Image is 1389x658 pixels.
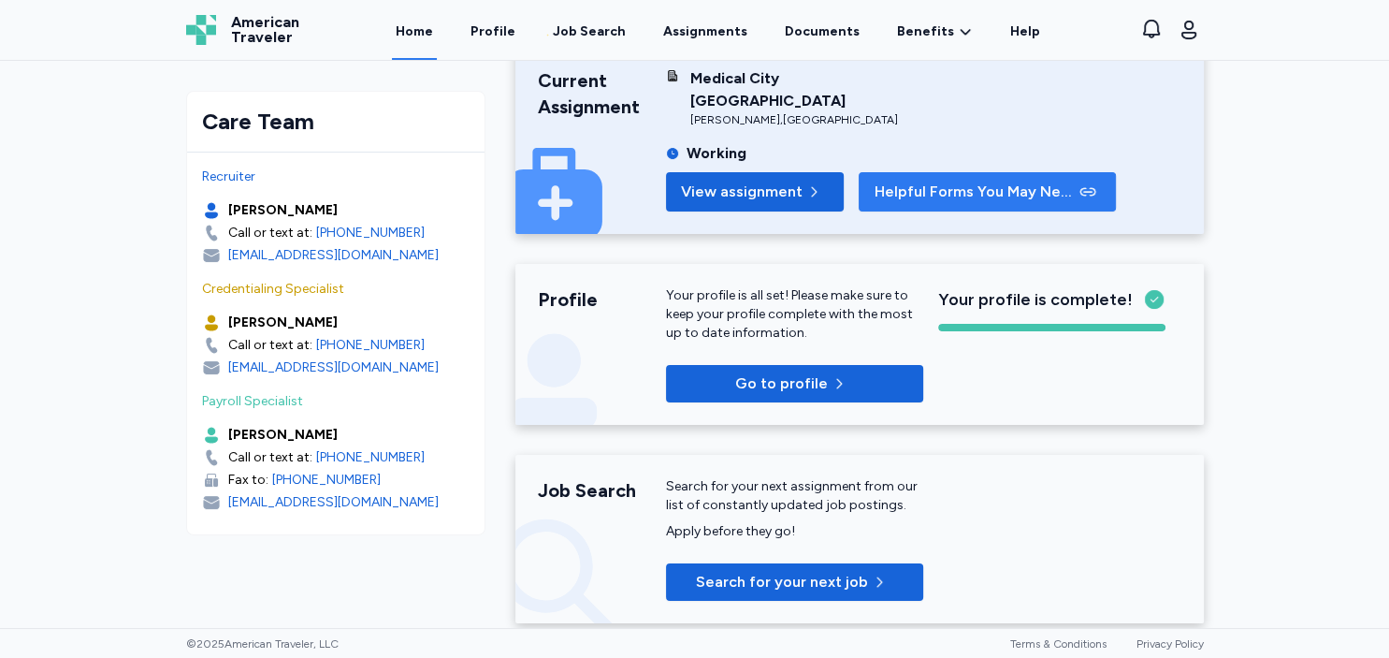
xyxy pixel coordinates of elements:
span: Helpful Forms You May Need [875,181,1075,203]
img: Logo [186,15,216,45]
div: Profile [538,286,667,313]
a: Benefits [897,22,973,41]
div: Payroll Specialist [202,392,470,411]
div: Call or text at: [228,448,312,467]
button: Helpful Forms You May Need [859,172,1116,212]
span: Your profile is complete! [938,286,1133,313]
a: [PHONE_NUMBER] [316,448,425,467]
span: American Traveler [231,15,299,45]
div: Medical City [GEOGRAPHIC_DATA] [690,67,923,112]
div: Search for your next assignment from our list of constantly updated job postings. [666,477,923,515]
div: Fax to: [228,471,268,490]
div: Job Search [538,477,667,504]
button: View assignment [666,172,844,212]
div: Working [687,142,746,165]
div: [EMAIL_ADDRESS][DOMAIN_NAME] [228,246,439,265]
div: [PERSON_NAME] , [GEOGRAPHIC_DATA] [690,112,923,127]
a: [PHONE_NUMBER] [316,336,425,355]
button: Search for your next job [666,563,923,601]
div: Current Assignment [538,67,667,120]
a: Terms & Conditions [1010,637,1107,651]
div: Credentialing Specialist [202,280,470,299]
a: [PHONE_NUMBER] [272,471,381,490]
button: Go to profile [666,365,923,402]
div: Call or text at: [228,336,312,355]
div: [PERSON_NAME] [228,426,338,445]
div: Job Search [553,22,626,41]
div: [EMAIL_ADDRESS][DOMAIN_NAME] [228,358,439,377]
a: [PHONE_NUMBER] [316,224,425,242]
div: Care Team [202,107,470,137]
span: © 2025 American Traveler, LLC [186,636,339,651]
div: [EMAIL_ADDRESS][DOMAIN_NAME] [228,493,439,512]
span: View assignment [681,181,803,203]
div: [PERSON_NAME] [228,201,338,220]
a: Home [392,2,437,60]
div: [PERSON_NAME] [228,314,338,332]
div: Apply before they go! [666,522,923,541]
a: Privacy Policy [1136,637,1204,651]
span: Benefits [897,22,954,41]
div: Call or text at: [228,224,312,242]
div: Recruiter [202,168,470,186]
span: Search for your next job [696,571,868,593]
div: Your profile is all set! Please make sure to keep your profile complete with the most up to date ... [666,286,923,343]
span: Go to profile [735,373,828,395]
